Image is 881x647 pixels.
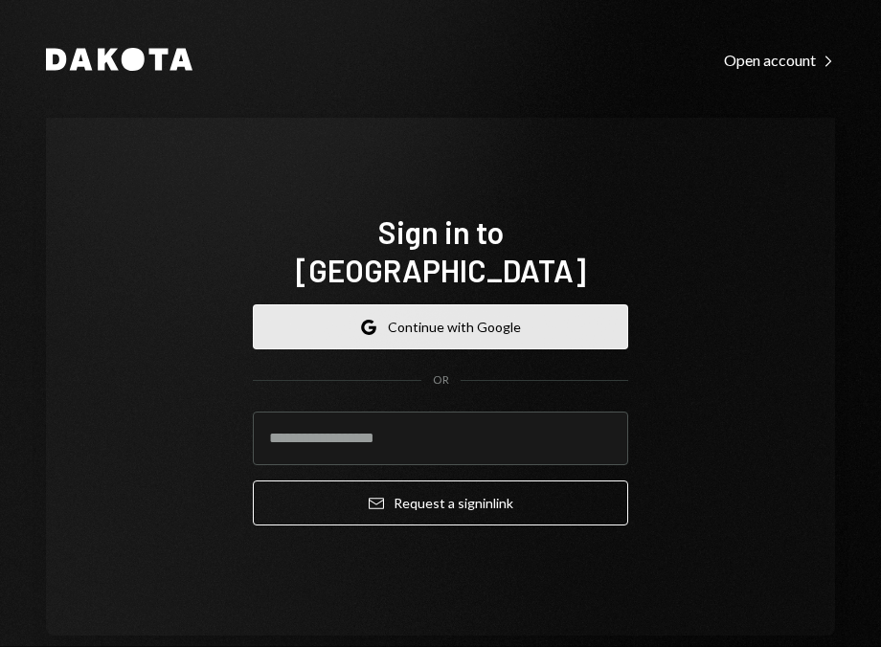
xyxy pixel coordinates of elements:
div: Open account [724,51,835,70]
h1: Sign in to [GEOGRAPHIC_DATA] [253,212,628,289]
button: Request a signinlink [253,480,628,525]
div: OR [433,372,449,389]
button: Continue with Google [253,304,628,349]
a: Open account [724,49,835,70]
